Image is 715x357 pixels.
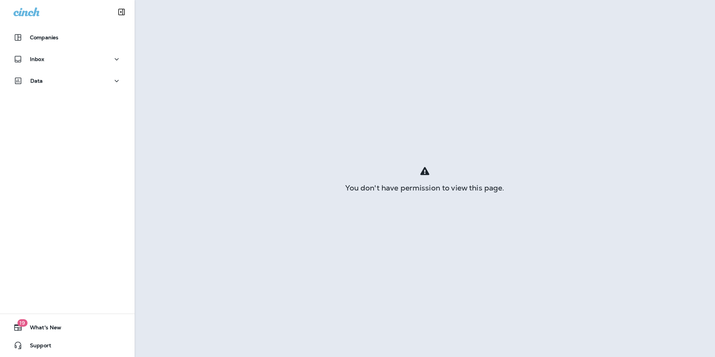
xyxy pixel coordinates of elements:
button: Inbox [7,52,127,67]
p: Inbox [30,56,44,62]
button: Collapse Sidebar [111,4,132,19]
p: Companies [30,34,58,40]
button: Companies [7,30,127,45]
button: 19What's New [7,320,127,335]
span: What's New [22,324,61,333]
span: 19 [17,319,27,327]
span: Support [22,342,51,351]
div: You don't have permission to view this page. [135,185,715,191]
p: Data [30,78,43,84]
button: Data [7,73,127,88]
button: Support [7,338,127,353]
